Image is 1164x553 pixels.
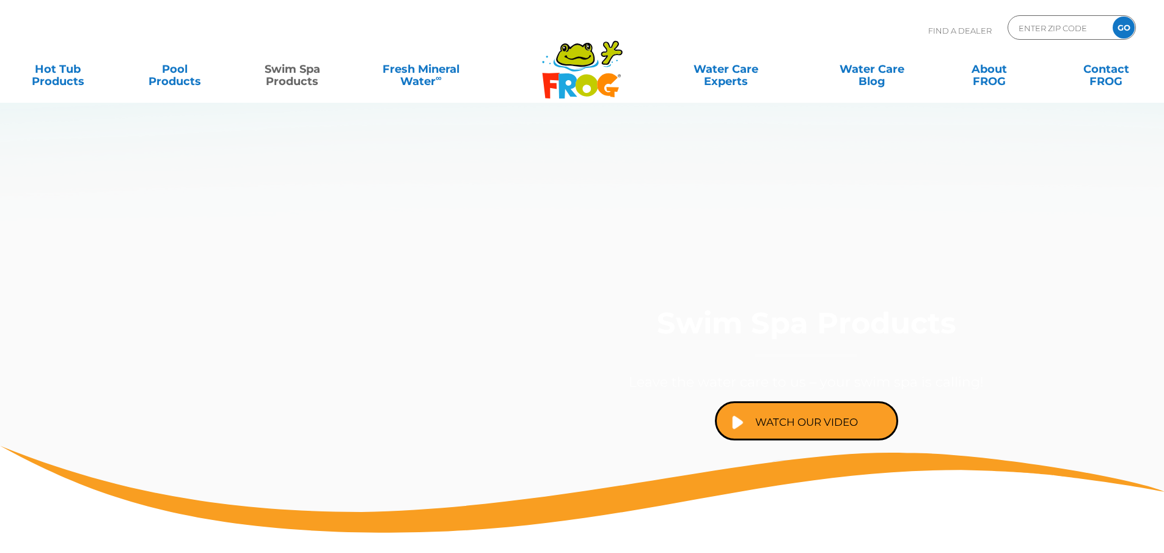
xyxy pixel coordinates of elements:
input: GO [1113,17,1135,39]
a: AboutFROG [943,57,1034,81]
sup: ∞ [436,73,442,83]
p: Find A Dealer [928,15,992,46]
a: ContactFROG [1061,57,1152,81]
a: Water CareBlog [826,57,917,81]
a: Hot TubProducts [12,57,103,81]
a: Find a Dealer [765,460,847,489]
a: Swim SpaProducts [247,57,338,81]
a: PoolProducts [130,57,221,81]
img: Frog Products Logo [535,24,629,99]
a: Water CareExperts [652,57,800,81]
a: Fresh MineralWater∞ [364,57,478,81]
a: Watch Our Video [715,401,898,440]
